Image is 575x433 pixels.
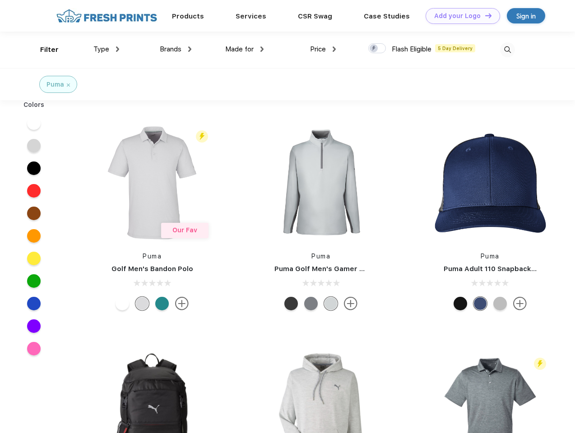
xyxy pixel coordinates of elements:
div: High Rise [324,297,338,310]
div: Peacoat Qut Shd [473,297,487,310]
a: Products [172,12,204,20]
span: Price [310,45,326,53]
img: fo%20logo%202.webp [54,8,160,24]
a: Puma [481,253,500,260]
span: Our Fav [172,226,197,234]
span: Flash Eligible [392,45,431,53]
img: DT [485,13,492,18]
a: Sign in [507,8,545,23]
img: dropdown.png [116,46,119,52]
img: flash_active_toggle.svg [196,130,208,143]
img: dropdown.png [333,46,336,52]
span: Brands [160,45,181,53]
div: Bright White [116,297,129,310]
div: Filter [40,45,59,55]
a: Services [236,12,266,20]
span: Type [93,45,109,53]
img: more.svg [175,297,189,310]
img: func=resize&h=266 [261,123,381,243]
img: more.svg [513,297,527,310]
a: Golf Men's Bandon Polo [111,265,193,273]
div: Add your Logo [434,12,481,20]
div: Sign in [516,11,536,21]
img: dropdown.png [260,46,264,52]
a: Puma Golf Men's Gamer Golf Quarter-Zip [274,265,417,273]
div: High Rise [135,297,149,310]
div: Puma [46,80,64,89]
div: Green Lagoon [155,297,169,310]
img: flash_active_toggle.svg [534,358,546,370]
div: Quarry with Brt Whit [493,297,507,310]
span: Made for [225,45,254,53]
div: Puma Black [284,297,298,310]
img: desktop_search.svg [500,42,515,57]
span: 5 Day Delivery [435,44,475,52]
a: CSR Swag [298,12,332,20]
a: Puma [311,253,330,260]
img: func=resize&h=266 [430,123,550,243]
img: dropdown.png [188,46,191,52]
a: Puma [143,253,162,260]
img: filter_cancel.svg [67,83,70,87]
div: Colors [17,100,51,110]
div: Quiet Shade [304,297,318,310]
div: Pma Blk with Pma Blk [454,297,467,310]
img: more.svg [344,297,357,310]
img: func=resize&h=266 [92,123,212,243]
